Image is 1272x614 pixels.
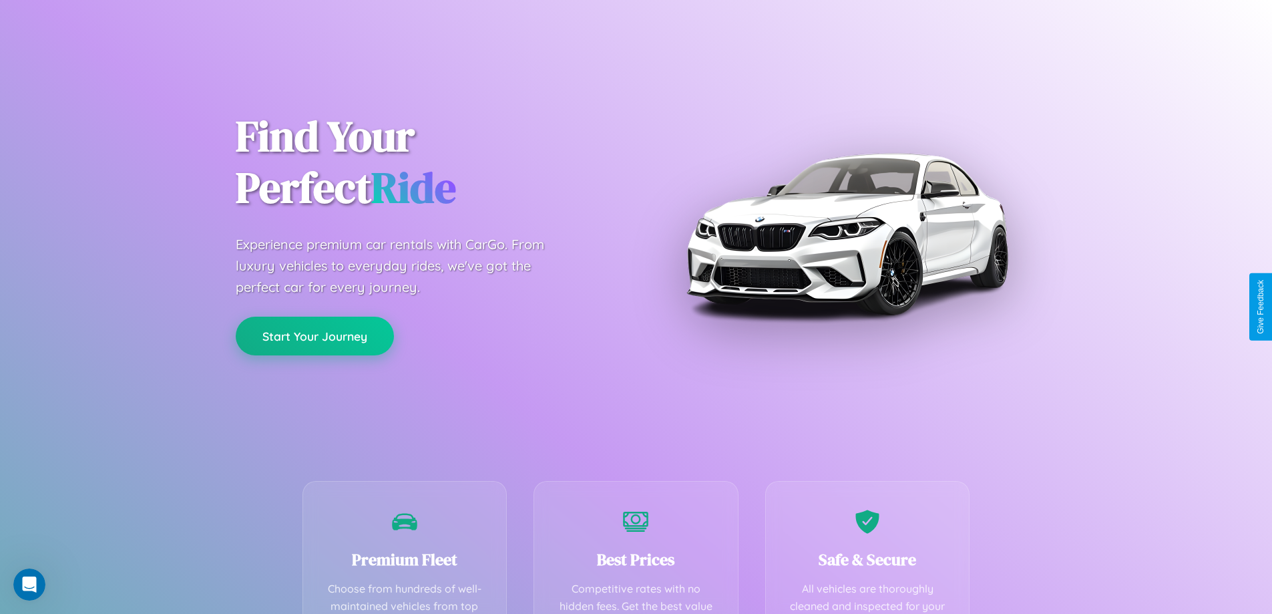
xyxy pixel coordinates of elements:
h3: Best Prices [554,549,718,571]
h3: Premium Fleet [323,549,487,571]
button: Start Your Journey [236,317,394,355]
span: Ride [371,158,456,216]
img: Premium BMW car rental vehicle [680,67,1014,401]
div: Give Feedback [1256,280,1265,334]
iframe: Intercom live chat [13,569,45,601]
p: Experience premium car rentals with CarGo. From luxury vehicles to everyday rides, we've got the ... [236,234,570,298]
h1: Find Your Perfect [236,111,616,214]
h3: Safe & Secure [786,549,949,571]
